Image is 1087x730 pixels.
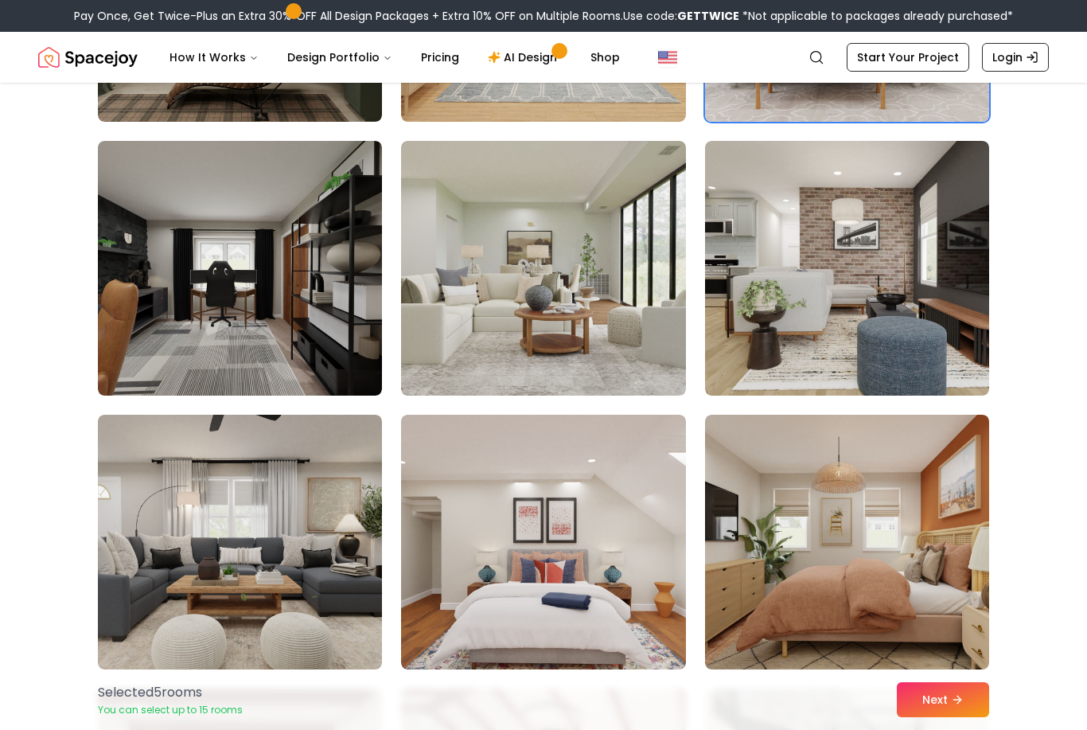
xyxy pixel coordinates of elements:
img: Spacejoy Logo [38,41,138,73]
img: United States [658,48,677,67]
p: Selected 5 room s [98,683,243,702]
a: Spacejoy [38,41,138,73]
span: *Not applicable to packages already purchased* [739,8,1013,24]
b: GETTWICE [677,8,739,24]
a: Login [982,43,1049,72]
button: Next [897,682,989,717]
button: How It Works [157,41,271,73]
a: Shop [578,41,633,73]
div: Pay Once, Get Twice-Plus an Extra 30% OFF All Design Packages + Extra 10% OFF on Multiple Rooms. [74,8,1013,24]
img: Room room-60 [705,415,989,669]
span: Use code: [623,8,739,24]
img: Room room-59 [401,415,685,669]
button: Design Portfolio [275,41,405,73]
img: Room room-55 [98,141,382,396]
a: Pricing [408,41,472,73]
a: AI Design [475,41,575,73]
img: Room room-57 [705,141,989,396]
nav: Main [157,41,633,73]
a: Start Your Project [847,43,969,72]
nav: Global [38,32,1049,83]
p: You can select up to 15 rooms [98,704,243,716]
img: Room room-56 [401,141,685,396]
img: Room room-58 [98,415,382,669]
